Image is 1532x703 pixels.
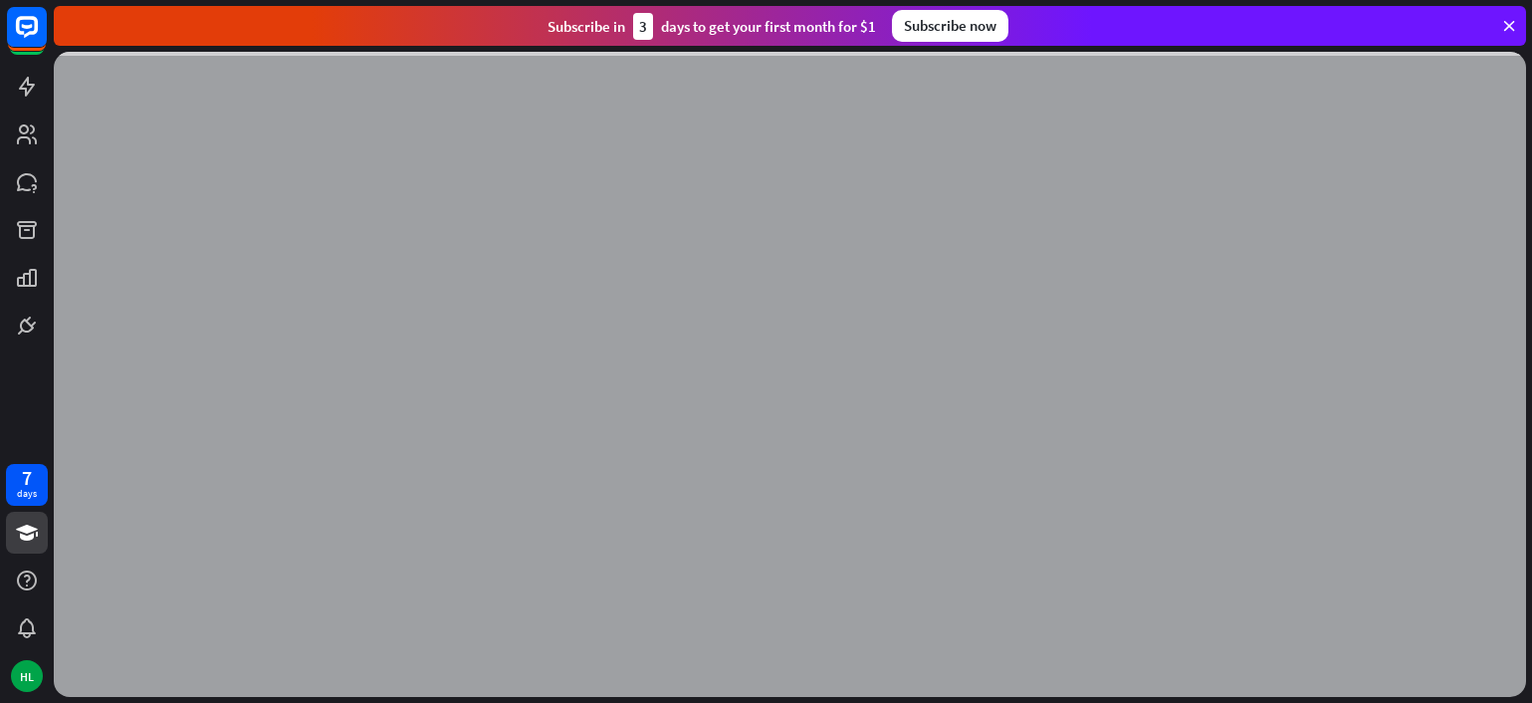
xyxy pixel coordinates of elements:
a: 7 days [6,464,48,506]
div: HL [11,660,43,692]
div: 7 [22,469,32,487]
div: Subscribe now [892,10,1008,42]
div: Subscribe in days to get your first month for $1 [547,13,876,40]
div: 3 [633,13,653,40]
div: days [17,487,37,501]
